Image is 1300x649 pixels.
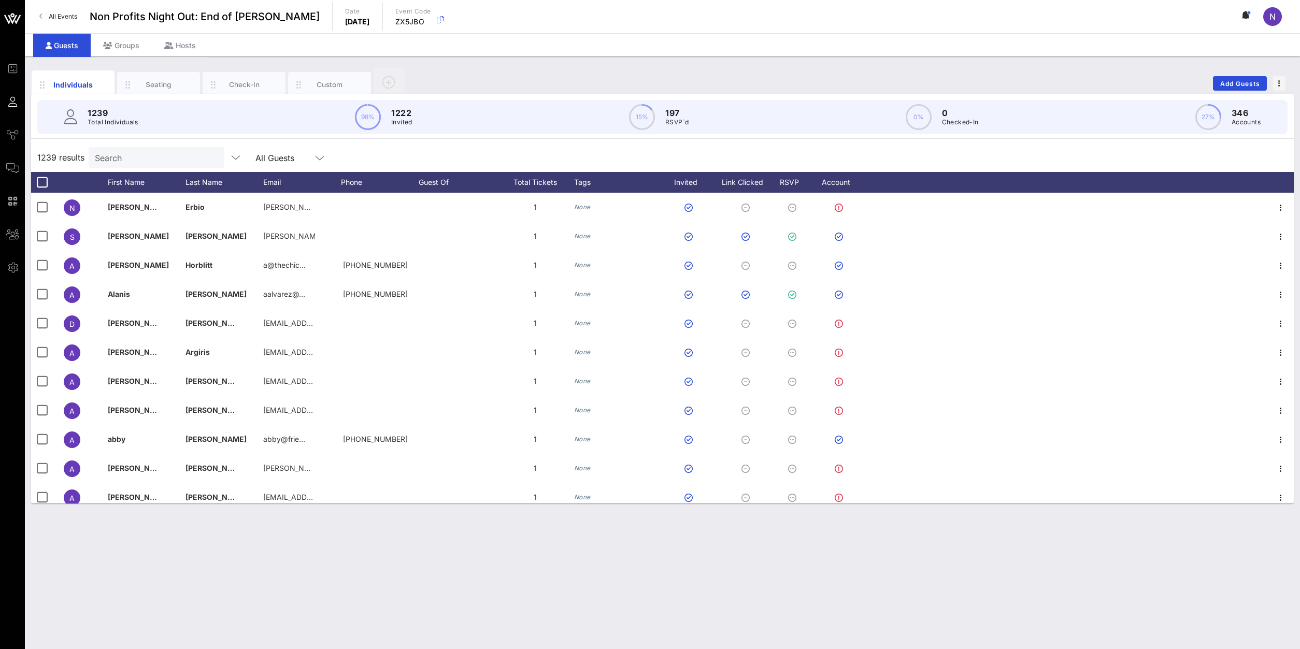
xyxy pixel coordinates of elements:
[574,377,591,385] i: None
[574,290,591,298] i: None
[1269,11,1276,22] span: N
[812,172,869,193] div: Account
[185,319,247,327] span: [PERSON_NAME]
[574,348,591,356] i: None
[395,6,431,17] p: Event Code
[665,117,689,127] p: RSVP`d
[343,290,408,298] span: +13472398794
[108,435,125,443] span: abby
[496,222,574,251] div: 1
[185,261,212,269] span: Horblitt
[1220,80,1261,88] span: Add Guests
[263,203,448,211] span: [PERSON_NAME][EMAIL_ADDRESS][DOMAIN_NAME]
[69,291,75,299] span: A
[108,464,169,472] span: [PERSON_NAME]
[496,280,574,309] div: 1
[263,406,388,414] span: [EMAIL_ADDRESS][DOMAIN_NAME]
[108,232,169,240] span: [PERSON_NAME]
[185,290,247,298] span: [PERSON_NAME]
[496,193,574,222] div: 1
[942,117,979,127] p: Checked-In
[185,406,247,414] span: [PERSON_NAME]
[574,406,591,414] i: None
[343,435,408,443] span: +15512650033
[50,79,96,90] div: Individuals
[496,251,574,280] div: 1
[185,377,247,385] span: [PERSON_NAME]
[1232,117,1261,127] p: Accounts
[108,406,169,414] span: [PERSON_NAME]
[108,319,169,327] span: [PERSON_NAME]
[33,34,91,57] div: Guests
[496,425,574,454] div: 1
[263,464,448,472] span: [PERSON_NAME][EMAIL_ADDRESS][DOMAIN_NAME]
[152,34,208,57] div: Hosts
[307,80,353,90] div: Custom
[391,117,412,127] p: Invited
[88,117,138,127] p: Total Individuals
[185,232,247,240] span: [PERSON_NAME]
[136,80,182,90] div: Seating
[108,493,169,501] span: [PERSON_NAME]
[1232,107,1261,119] p: 346
[88,107,138,119] p: 1239
[662,172,719,193] div: Invited
[574,493,591,501] i: None
[70,233,75,241] span: S
[496,367,574,396] div: 1
[185,464,247,472] span: [PERSON_NAME]
[69,262,75,270] span: A
[33,8,83,25] a: All Events
[69,407,75,415] span: A
[942,107,979,119] p: 0
[91,34,152,57] div: Groups
[395,17,431,27] p: ZX5JBO
[108,172,185,193] div: First Name
[574,261,591,269] i: None
[574,435,591,443] i: None
[108,377,169,385] span: [PERSON_NAME]
[263,319,388,327] span: [EMAIL_ADDRESS][DOMAIN_NAME]
[574,319,591,327] i: None
[343,261,408,269] span: +12035719228
[574,203,591,211] i: None
[185,172,263,193] div: Last Name
[69,204,75,212] span: N
[496,172,574,193] div: Total Tickets
[719,172,776,193] div: Link Clicked
[108,348,169,356] span: [PERSON_NAME]
[263,493,388,501] span: [EMAIL_ADDRESS][DOMAIN_NAME]
[69,436,75,444] span: a
[263,377,388,385] span: [EMAIL_ADDRESS][DOMAIN_NAME]
[665,107,689,119] p: 197
[496,483,574,512] div: 1
[185,203,205,211] span: Erbio
[49,12,77,20] span: All Events
[263,251,306,280] p: a@thechic…
[69,349,75,357] span: A
[108,203,169,211] span: [PERSON_NAME]
[496,309,574,338] div: 1
[574,172,662,193] div: Tags
[263,222,315,251] p: [PERSON_NAME]…
[574,232,591,240] i: None
[69,494,75,502] span: A
[496,338,574,367] div: 1
[221,80,267,90] div: Check-In
[574,464,591,472] i: None
[108,290,130,298] span: Alanis
[263,348,388,356] span: [EMAIL_ADDRESS][DOMAIN_NAME]
[69,378,75,386] span: A
[185,435,247,443] span: [PERSON_NAME]
[419,172,496,193] div: Guest Of
[1263,7,1282,26] div: N
[341,172,419,193] div: Phone
[185,493,247,501] span: [PERSON_NAME]
[345,17,370,27] p: [DATE]
[185,348,210,356] span: Argiris
[391,107,412,119] p: 1222
[69,465,75,473] span: A
[37,151,84,164] span: 1239 results
[263,425,305,454] p: abby@frie…
[1213,76,1267,91] button: Add Guests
